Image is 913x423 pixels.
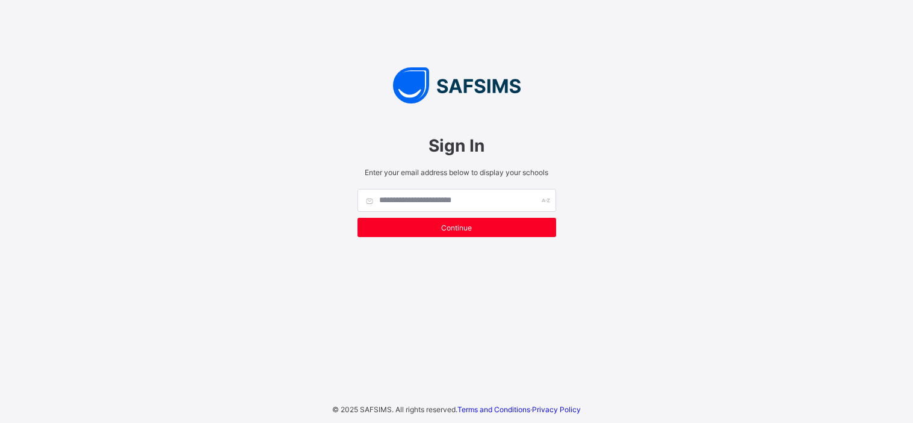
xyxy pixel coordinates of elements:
span: Enter your email address below to display your schools [357,168,556,177]
span: Sign In [357,135,556,156]
span: © 2025 SAFSIMS. All rights reserved. [332,405,457,414]
a: Privacy Policy [532,405,581,414]
img: SAFSIMS Logo [345,67,568,103]
span: · [457,405,581,414]
a: Terms and Conditions [457,405,530,414]
span: Continue [367,223,547,232]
